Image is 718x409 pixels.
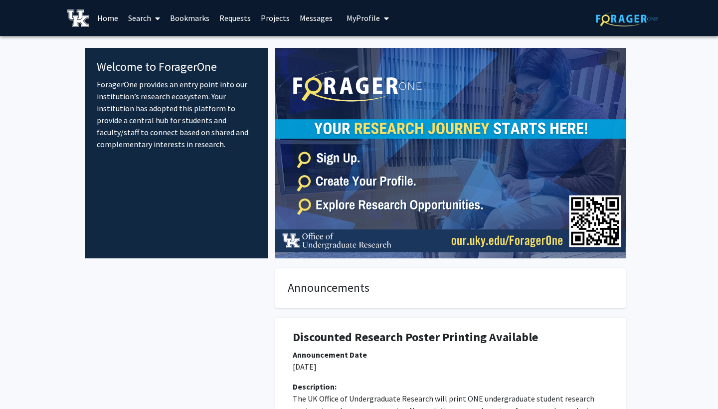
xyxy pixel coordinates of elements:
[347,13,380,23] span: My Profile
[275,48,626,258] img: Cover Image
[256,0,295,35] a: Projects
[295,0,338,35] a: Messages
[97,60,256,74] h4: Welcome to ForagerOne
[293,361,608,373] p: [DATE]
[293,349,608,361] div: Announcement Date
[92,0,123,35] a: Home
[293,330,608,345] h1: Discounted Research Poster Printing Available
[97,78,256,150] p: ForagerOne provides an entry point into our institution’s research ecosystem. Your institution ha...
[7,364,42,402] iframe: Chat
[67,9,89,27] img: University of Kentucky Logo
[214,0,256,35] a: Requests
[293,381,608,393] div: Description:
[123,0,165,35] a: Search
[596,11,658,26] img: ForagerOne Logo
[288,281,613,295] h4: Announcements
[165,0,214,35] a: Bookmarks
